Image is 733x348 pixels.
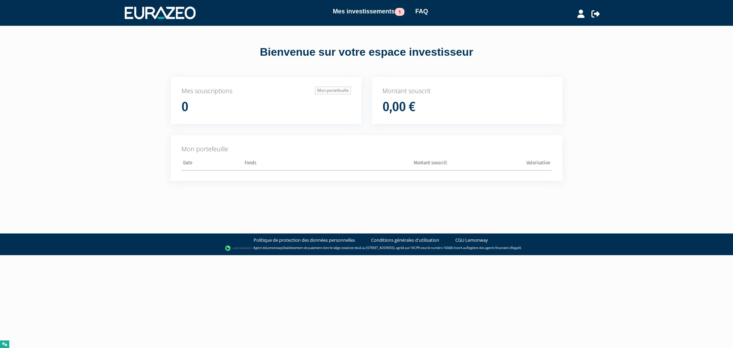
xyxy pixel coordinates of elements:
[125,7,196,19] img: 1732889491-logotype_eurazeo_blanc_rvb.png
[315,87,351,94] a: Mon portefeuille
[181,158,243,171] th: Date
[181,145,552,154] p: Mon portefeuille
[467,246,521,250] a: Registre des agents financiers (Regafi)
[382,87,552,96] p: Montant souscrit
[7,245,726,252] div: - Agent de (établissement de paiement dont le siège social est situé au [STREET_ADDRESS], agréé p...
[243,158,346,171] th: Fonds
[395,8,404,16] span: 1
[382,100,415,114] h1: 0,00 €
[266,246,282,250] a: Lemonway
[181,100,188,114] h1: 0
[181,87,351,96] p: Mes souscriptions
[333,7,404,16] a: Mes investissements1
[155,44,578,60] div: Bienvenue sur votre espace investisseur
[455,237,488,243] a: CGU Lemonway
[371,237,439,243] a: Conditions générales d'utilisation
[415,7,428,16] a: FAQ
[449,158,552,171] th: Valorisation
[225,245,252,252] img: logo-lemonway.png
[254,237,355,243] a: Politique de protection des données personnelles
[346,158,449,171] th: Montant souscrit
